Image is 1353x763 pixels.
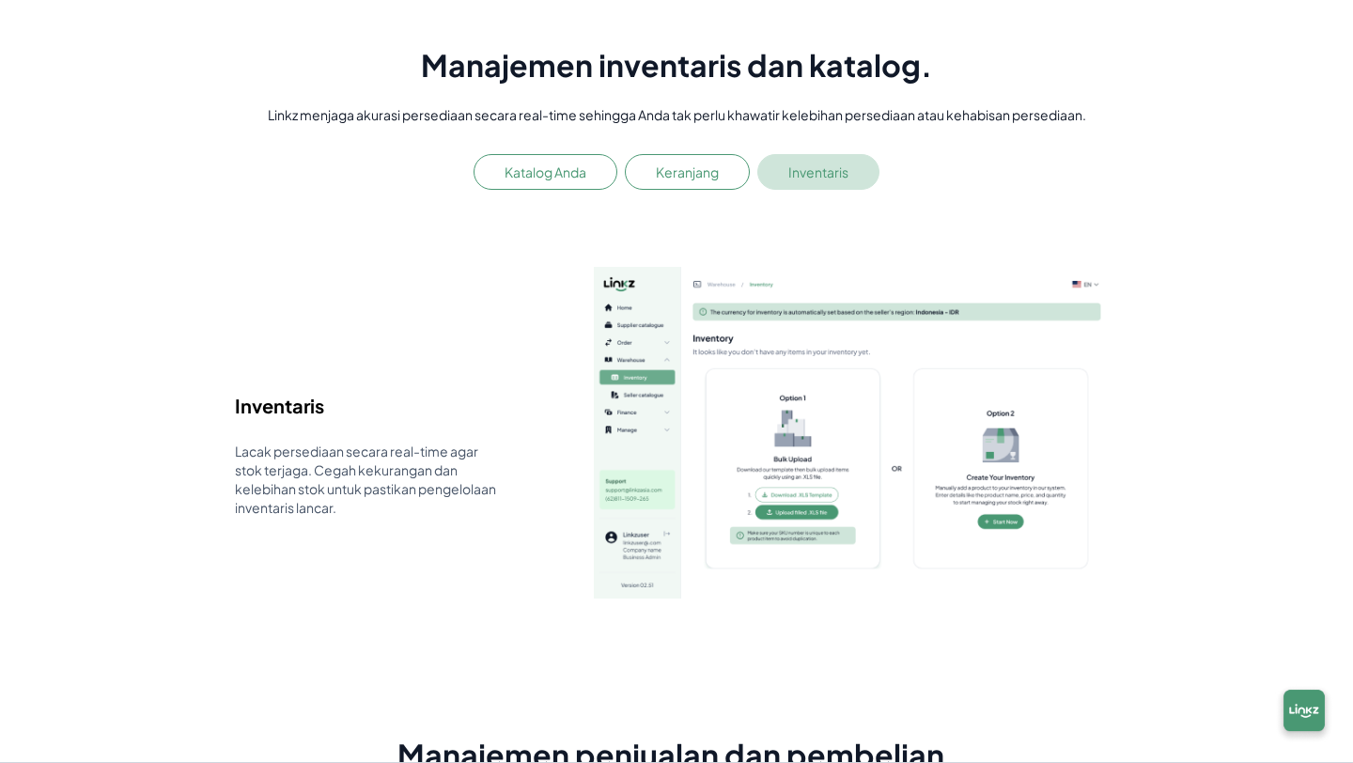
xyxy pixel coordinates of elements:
p: Lacak persediaan secara real-time agar stok terjaga. Cegah kekurangan dan kelebihan stok untuk pa... [235,442,500,517]
button: Inventaris [757,154,879,190]
img: inventory [594,267,1118,599]
h1: Manajemen inventaris dan katalog. [235,47,1118,83]
h3: Inventaris [235,393,500,419]
button: Katalog Anda [474,154,617,190]
button: Keranjang [625,154,750,190]
img: chatbox-logo [1274,684,1334,744]
p: Linkz menjaga akurasi persediaan secara real-time sehingga Anda tak perlu khawatir kelebihan pers... [235,105,1118,124]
